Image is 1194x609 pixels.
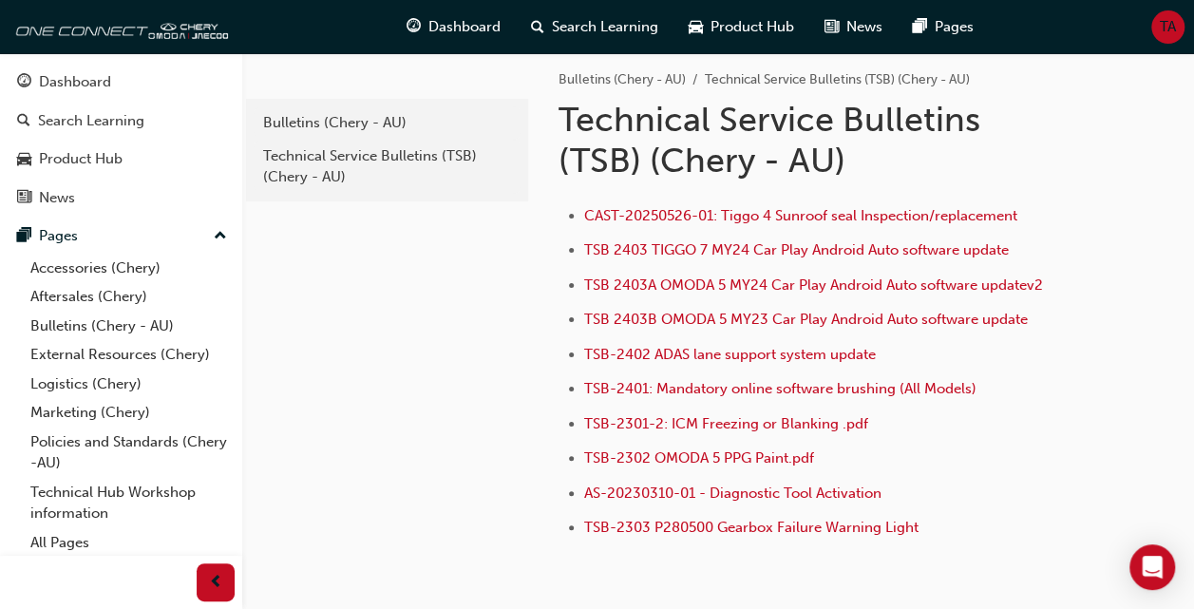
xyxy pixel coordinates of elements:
span: guage-icon [407,15,421,39]
a: Technical Hub Workshop information [23,478,235,528]
div: Technical Service Bulletins (TSB) (Chery - AU) [263,145,511,188]
a: TSB-2402 ADAS lane support system update [584,346,876,363]
span: search-icon [17,113,30,130]
a: Aftersales (Chery) [23,282,235,312]
a: Logistics (Chery) [23,370,235,399]
div: Bulletins (Chery - AU) [263,112,511,134]
div: News [39,187,75,209]
span: search-icon [531,15,544,39]
span: News [846,16,882,38]
a: Bulletins (Chery - AU) [254,106,521,140]
a: Technical Service Bulletins (TSB) (Chery - AU) [254,140,521,194]
span: up-icon [214,224,227,249]
button: Pages [8,219,235,254]
div: Open Intercom Messenger [1129,544,1175,590]
li: Technical Service Bulletins (TSB) (Chery - AU) [705,69,970,91]
a: Product Hub [8,142,235,177]
a: Bulletins (Chery - AU) [23,312,235,341]
div: Search Learning [38,110,144,132]
span: TA [1160,16,1176,38]
a: AS-20230310-01 - Diagnostic Tool Activation [584,485,881,502]
span: car-icon [689,15,703,39]
div: Pages [39,225,78,247]
a: TSB-2301-2: ICM Freezing or Blanking .pdf [584,415,868,432]
a: All Pages [23,528,235,558]
span: Search Learning [552,16,658,38]
a: TSB 2403A OMODA 5 MY24 Car Play Android Auto software updatev2 [584,276,1043,294]
img: oneconnect [9,8,228,46]
a: Marketing (Chery) [23,398,235,428]
a: TSB 2403 TIGGO 7 MY24 Car Play Android Auto software update [584,241,1009,258]
button: TA [1151,10,1185,44]
span: news-icon [17,190,31,207]
span: Product Hub [711,16,794,38]
div: Dashboard [39,71,111,93]
span: news-icon [824,15,839,39]
span: pages-icon [913,15,927,39]
div: Product Hub [39,148,123,170]
a: News [8,181,235,216]
button: DashboardSearch LearningProduct HubNews [8,61,235,219]
a: TSB 2403B OMODA 5 MY23 Car Play Android Auto software update [584,311,1028,328]
a: TSB-2401: Mandatory online software brushing (All Models) [584,380,976,397]
span: guage-icon [17,74,31,91]
span: car-icon [17,151,31,168]
a: car-iconProduct Hub [673,8,809,47]
a: search-iconSearch Learning [516,8,673,47]
a: TSB-2302 OMODA 5 PPG Paint.pdf [584,449,814,466]
a: TSB-2303 P280500 Gearbox Failure Warning Light [584,519,919,536]
h1: Technical Service Bulletins (TSB) (Chery - AU) [559,99,1050,181]
a: Bulletins (Chery - AU) [559,71,686,87]
a: Dashboard [8,65,235,100]
span: Dashboard [428,16,501,38]
a: Accessories (Chery) [23,254,235,283]
span: pages-icon [17,228,31,245]
a: Policies and Standards (Chery -AU) [23,428,235,478]
a: guage-iconDashboard [391,8,516,47]
a: External Resources (Chery) [23,340,235,370]
span: prev-icon [209,571,223,595]
span: Pages [935,16,974,38]
a: news-iconNews [809,8,898,47]
a: CAST-20250526-01: Tiggo 4 Sunroof seal Inspection/replacement [584,207,1017,224]
a: pages-iconPages [898,8,989,47]
a: Search Learning [8,104,235,139]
